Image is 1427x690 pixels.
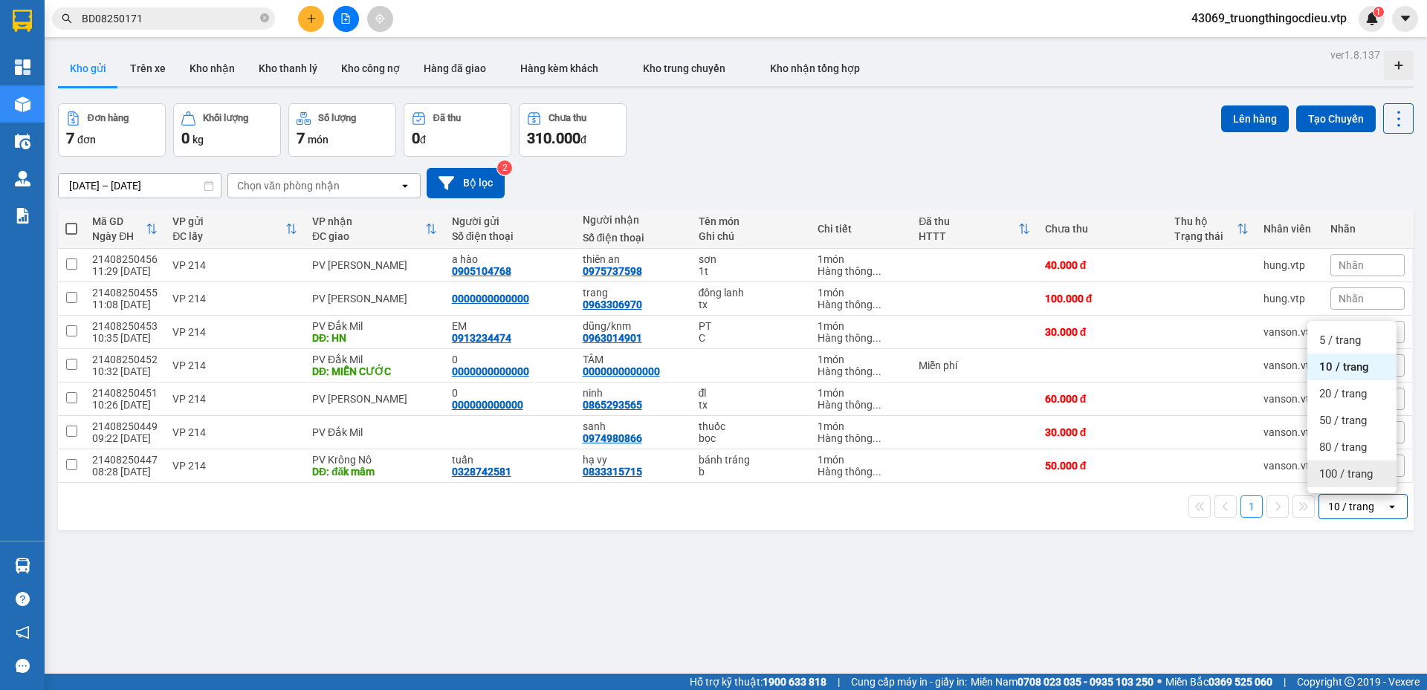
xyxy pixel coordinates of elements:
th: Toggle SortBy [1167,209,1256,249]
div: Người gửi [452,215,568,227]
div: 1 món [818,420,904,432]
span: 20 / trang [1319,386,1367,401]
div: Hàng thông thường [818,466,904,478]
div: DĐ: đăk mâm [312,466,437,478]
div: VP 214 [172,460,297,472]
span: 310.000 [527,129,580,147]
div: 50.000 đ [1045,460,1159,472]
div: 21408250447 [92,454,158,466]
span: aim [375,13,385,24]
span: plus [306,13,317,24]
div: sơn [699,253,803,265]
span: Hàng kèm khách [520,62,598,74]
div: Số lượng [318,113,356,123]
strong: 1900 633 818 [763,676,826,688]
div: 0833315715 [583,466,642,478]
button: 1 [1240,495,1263,518]
span: ... [873,365,881,377]
div: Khối lượng [203,113,248,123]
sup: 2 [497,160,512,175]
span: 10 / trang [1319,359,1369,374]
button: file-add [333,6,359,32]
div: 0963014901 [583,332,642,344]
span: close-circle [260,13,269,22]
div: bánh tráng [699,454,803,466]
div: tuấn [452,454,568,466]
div: hung.vtp [1263,293,1316,305]
div: Hàng thông thường [818,365,904,377]
button: Chưa thu310.000đ [519,103,627,157]
div: vanson.vtp [1263,393,1316,405]
span: question-circle [16,592,30,606]
div: 21408250456 [92,253,158,265]
div: thuốc [699,420,803,432]
div: VP nhận [312,215,425,227]
span: 80 / trang [1319,440,1367,455]
span: | [1284,674,1286,690]
div: Hàng thông thường [818,332,904,344]
div: HTTT [919,230,1018,242]
button: Trên xe [118,51,178,86]
span: file-add [340,13,351,24]
img: warehouse-icon [15,134,30,149]
div: PV Đắk Mil [312,426,437,438]
img: icon-new-feature [1365,12,1379,25]
span: Kho trung chuyển [643,62,725,74]
span: search [62,13,72,24]
span: đ [580,134,586,146]
div: 21408250449 [92,420,158,432]
span: | [838,674,840,690]
div: thiên an [583,253,684,265]
strong: 0708 023 035 - 0935 103 250 [1017,676,1153,688]
div: 1 món [818,454,904,466]
span: close-circle [260,12,269,26]
div: 000000000000 [452,399,523,411]
div: 21408250452 [92,354,158,365]
div: đông lanh [699,287,803,299]
div: VP 214 [172,393,297,405]
div: 1 món [818,387,904,399]
span: ... [873,332,881,344]
div: Hàng thông thường [818,432,904,444]
div: 1 món [818,253,904,265]
div: đl [699,387,803,399]
span: Cung cấp máy in - giấy in: [851,674,967,690]
div: PT [699,320,803,332]
div: a hào [452,253,568,265]
div: sanh [583,420,684,432]
div: TÂM [583,354,684,365]
sup: 1 [1373,7,1384,17]
span: đ [420,134,426,146]
div: EM [452,320,568,332]
div: ĐC giao [312,230,425,242]
div: vanson.vtp [1263,359,1316,371]
span: notification [16,625,30,639]
span: 7 [297,129,305,147]
span: 0 [412,129,420,147]
div: VP 214 [172,359,297,371]
span: 1 [1376,7,1381,17]
svg: open [1386,501,1398,512]
svg: open [399,180,411,192]
button: aim [367,6,393,32]
div: 0963306970 [583,299,642,310]
div: tx [699,299,803,310]
div: 60.000 đ [1045,393,1159,405]
button: Kho thanh lý [247,51,329,86]
img: dashboard-icon [15,59,30,75]
div: 0865293565 [583,399,642,411]
span: Kho nhận tổng hợp [770,62,860,74]
div: 0913234474 [452,332,511,344]
div: Số điện thoại [452,230,568,242]
div: 1 món [818,287,904,299]
div: Chi tiết [818,223,904,235]
th: Toggle SortBy [305,209,444,249]
div: VP gửi [172,215,285,227]
div: 1 món [818,354,904,365]
div: PV Krông Nô [312,454,437,466]
div: ver 1.8.137 [1330,47,1380,63]
button: Kho nhận [178,51,247,86]
input: Tìm tên, số ĐT hoặc mã đơn [82,10,257,27]
button: Bộ lọc [427,168,505,198]
div: hạ vy [583,454,684,466]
